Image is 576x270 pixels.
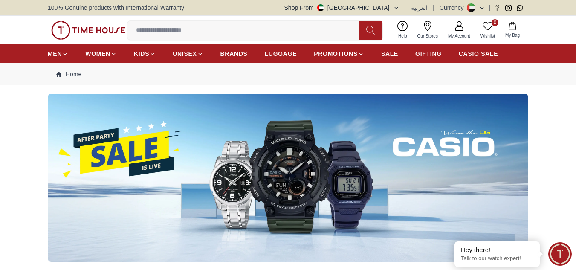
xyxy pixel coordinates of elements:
[395,33,411,39] span: Help
[265,49,297,58] span: LUGGAGE
[284,3,399,12] button: Shop From[GEOGRAPHIC_DATA]
[314,49,358,58] span: PROMOTIONS
[393,19,412,41] a: Help
[494,5,500,11] a: Facebook
[314,46,364,61] a: PROMOTIONS
[415,46,442,61] a: GIFTING
[85,49,110,58] span: WOMEN
[48,49,62,58] span: MEN
[459,46,498,61] a: CASIO SALE
[173,46,203,61] a: UNISEX
[173,49,197,58] span: UNISEX
[220,49,248,58] span: BRANDS
[433,3,434,12] span: |
[461,255,533,262] p: Talk to our watch expert!
[85,46,117,61] a: WOMEN
[459,49,498,58] span: CASIO SALE
[48,94,528,262] img: ...
[265,46,297,61] a: LUGGAGE
[414,33,441,39] span: Our Stores
[48,46,68,61] a: MEN
[134,46,156,61] a: KIDS
[548,242,572,266] div: Chat Widget
[461,246,533,254] div: Hey there!
[489,3,490,12] span: |
[517,5,523,11] a: Whatsapp
[412,19,443,41] a: Our Stores
[220,46,248,61] a: BRANDS
[440,3,467,12] div: Currency
[492,19,498,26] span: 0
[51,21,125,40] img: ...
[134,49,149,58] span: KIDS
[502,32,523,38] span: My Bag
[381,46,398,61] a: SALE
[500,20,525,40] button: My Bag
[415,49,442,58] span: GIFTING
[445,33,474,39] span: My Account
[411,3,428,12] button: العربية
[477,33,498,39] span: Wishlist
[381,49,398,58] span: SALE
[48,63,528,85] nav: Breadcrumb
[317,4,324,11] img: United Arab Emirates
[405,3,406,12] span: |
[56,70,81,78] a: Home
[48,3,184,12] span: 100% Genuine products with International Warranty
[505,5,512,11] a: Instagram
[475,19,500,41] a: 0Wishlist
